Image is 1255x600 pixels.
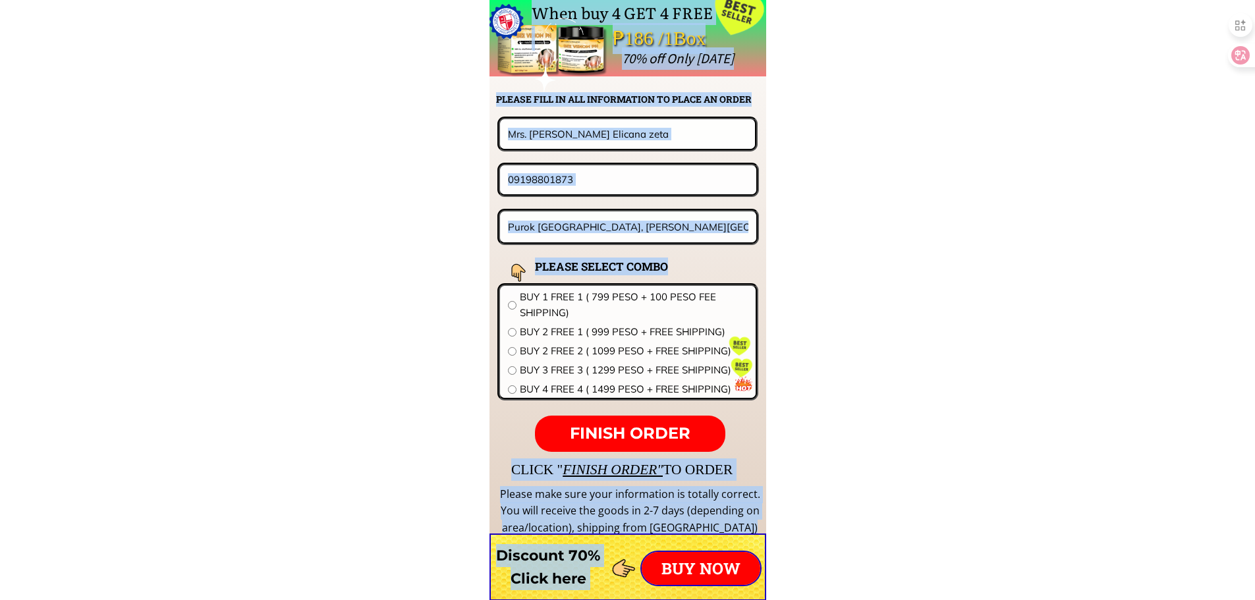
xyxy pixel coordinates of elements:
span: BUY 4 FREE 4 ( 1499 PESO + FREE SHIPPING) [520,381,748,397]
span: BUY 1 FREE 1 ( 799 PESO + 100 PESO FEE SHIPPING) [520,289,748,321]
input: Phone number [505,165,752,194]
div: CLICK " TO ORDER [511,458,1117,481]
h3: Discount 70% Click here [489,544,607,590]
h2: PLEASE FILL IN ALL INFORMATION TO PLACE AN ORDER [496,92,765,107]
span: FINISH ORDER" [563,462,663,477]
span: BUY 2 FREE 2 ( 1099 PESO + FREE SHIPPING) [520,343,748,359]
span: BUY 2 FREE 1 ( 999 PESO + FREE SHIPPING) [520,324,748,340]
input: Your name [505,119,750,148]
input: Address [505,211,752,242]
div: 70% off Only [DATE] [622,47,1028,70]
h2: PLEASE SELECT COMBO [535,258,701,275]
div: Please make sure your information is totally correct. You will receive the goods in 2-7 days (dep... [498,486,762,537]
p: BUY NOW [642,552,760,585]
div: ₱186 /1Box [613,23,743,54]
span: FINISH ORDER [570,423,690,443]
span: BUY 3 FREE 3 ( 1299 PESO + FREE SHIPPING) [520,362,748,378]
